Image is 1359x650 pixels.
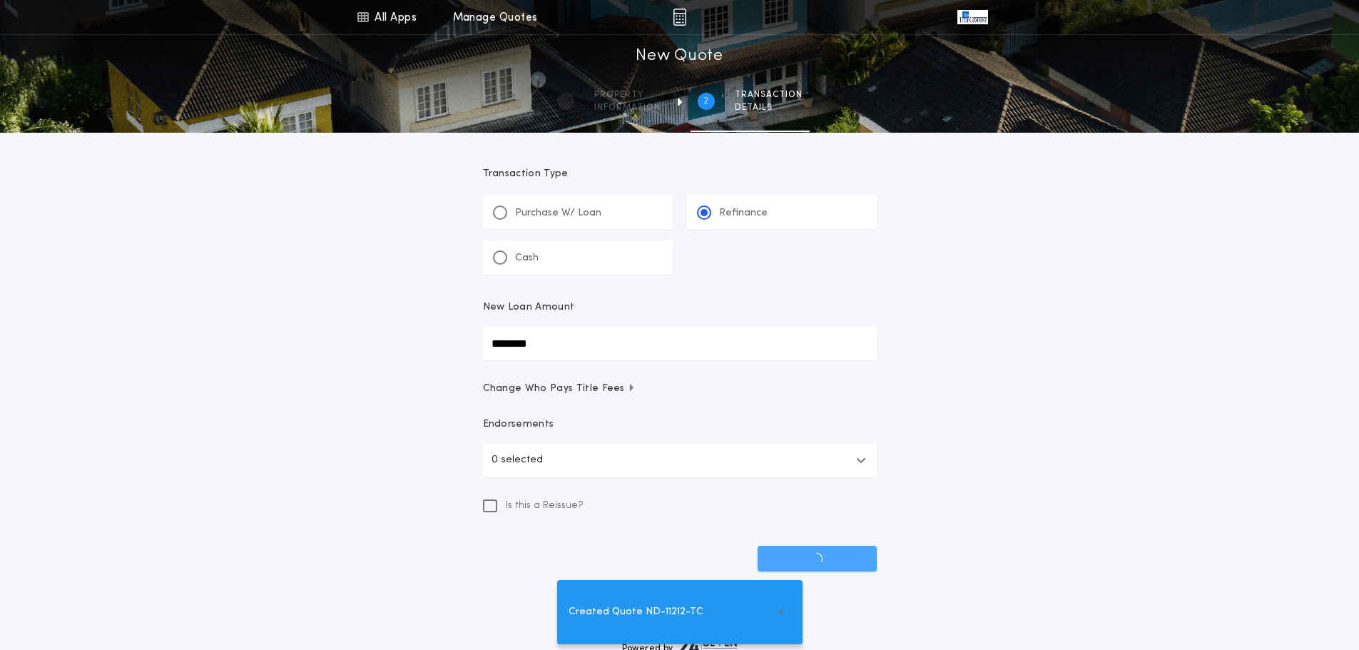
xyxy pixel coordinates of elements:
span: Created Quote ND-11212-TC [569,604,703,620]
img: img [673,9,686,26]
span: information [594,102,661,113]
span: details [735,102,803,113]
p: Cash [515,251,539,265]
p: Purchase W/ Loan [515,206,601,220]
input: New Loan Amount [483,326,877,360]
button: Change Who Pays Title Fees [483,382,877,396]
span: Is this a Reissue? [506,499,584,513]
span: Transaction [735,89,803,101]
p: New Loan Amount [483,300,575,315]
img: vs-icon [957,10,987,24]
h2: 2 [703,96,708,107]
span: Property [594,89,661,101]
p: Transaction Type [483,167,877,181]
p: 0 selected [492,452,543,469]
span: Change Who Pays Title Fees [483,382,636,396]
p: Refinance [719,206,768,220]
p: Endorsements [483,417,877,432]
h1: New Quote [636,45,723,68]
button: 0 selected [483,443,877,477]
